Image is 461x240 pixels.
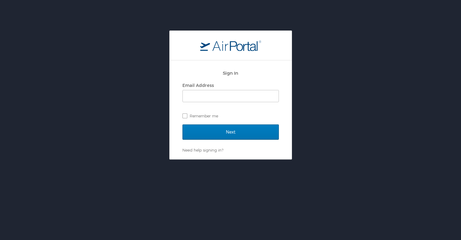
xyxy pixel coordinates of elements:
[182,70,279,77] h2: Sign In
[182,83,214,88] label: Email Address
[200,40,261,51] img: logo
[182,124,279,140] input: Next
[182,111,279,120] label: Remember me
[182,148,223,152] a: Need help signing in?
